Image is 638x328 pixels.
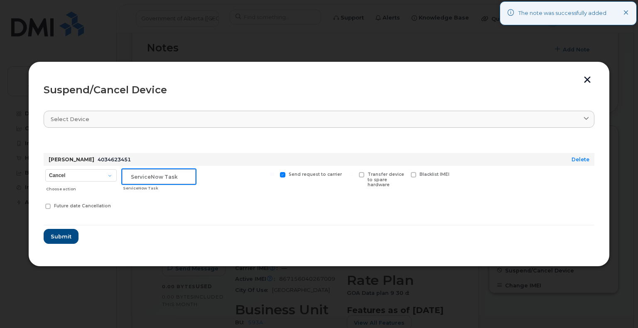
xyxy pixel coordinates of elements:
div: Choose action [46,182,117,192]
span: 4034623451 [98,156,131,163]
input: ServiceNow Task [122,169,196,184]
div: The note was successfully added [518,9,606,17]
input: Blacklist IMEI [401,172,405,176]
div: Suspend/Cancel Device [44,85,594,95]
input: Transfer device to spare hardware [349,172,353,176]
span: Blacklist IMEI [420,172,449,177]
input: Send request to carrier [270,172,274,176]
a: Delete [572,156,589,163]
span: Transfer device to spare hardware [368,172,404,188]
div: ServiceNow Task [123,185,196,192]
span: Send request to carrier [289,172,342,177]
